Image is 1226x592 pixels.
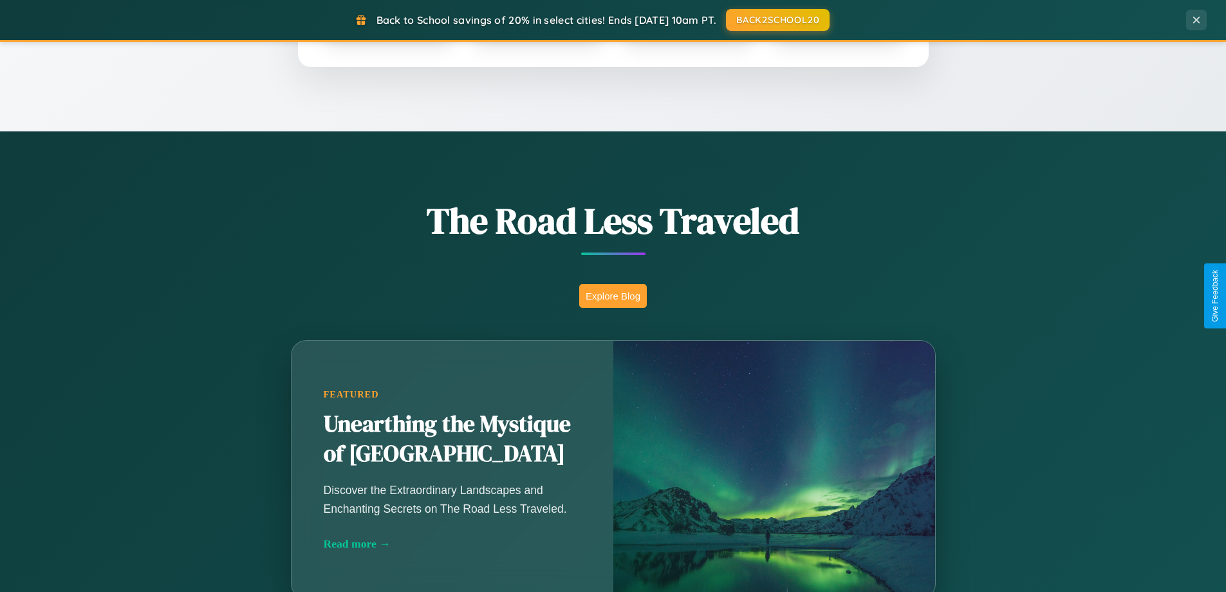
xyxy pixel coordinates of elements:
[1211,270,1220,322] div: Give Feedback
[324,389,581,400] div: Featured
[726,9,830,31] button: BACK2SCHOOL20
[579,284,647,308] button: Explore Blog
[324,410,581,469] h2: Unearthing the Mystique of [GEOGRAPHIC_DATA]
[376,14,716,26] span: Back to School savings of 20% in select cities! Ends [DATE] 10am PT.
[227,196,999,245] h1: The Road Less Traveled
[324,537,581,551] div: Read more →
[324,481,581,517] p: Discover the Extraordinary Landscapes and Enchanting Secrets on The Road Less Traveled.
